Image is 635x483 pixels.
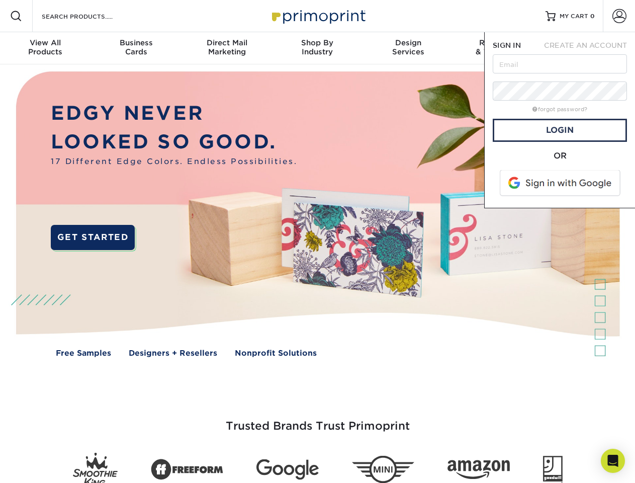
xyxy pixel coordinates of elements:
a: Shop ByIndustry [272,32,362,64]
a: BusinessCards [90,32,181,64]
span: Design [363,38,453,47]
p: LOOKED SO GOOD. [51,128,297,156]
a: Nonprofit Solutions [235,348,317,359]
input: SEARCH PRODUCTS..... [41,10,139,22]
span: Shop By [272,38,362,47]
a: Free Samples [56,348,111,359]
span: Business [90,38,181,47]
div: & Templates [453,38,544,56]
div: Open Intercom Messenger [601,449,625,473]
span: 0 [590,13,595,20]
div: Cards [90,38,181,56]
div: Services [363,38,453,56]
span: MY CART [560,12,588,21]
span: SIGN IN [493,41,521,49]
span: Resources [453,38,544,47]
a: Direct MailMarketing [182,32,272,64]
a: forgot password? [532,106,587,113]
a: Login [493,119,627,142]
a: GET STARTED [51,225,135,250]
span: Direct Mail [182,38,272,47]
a: Resources& Templates [453,32,544,64]
img: Amazon [447,460,510,479]
div: Industry [272,38,362,56]
a: DesignServices [363,32,453,64]
img: Primoprint [267,5,368,27]
img: Google [256,459,319,480]
a: Designers + Resellers [129,348,217,359]
div: Marketing [182,38,272,56]
img: Goodwill [543,456,563,483]
p: EDGY NEVER [51,99,297,128]
span: CREATE AN ACCOUNT [544,41,627,49]
div: OR [493,150,627,162]
h3: Trusted Brands Trust Primoprint [24,395,612,445]
span: 17 Different Edge Colors. Endless Possibilities. [51,156,297,168]
input: Email [493,54,627,73]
